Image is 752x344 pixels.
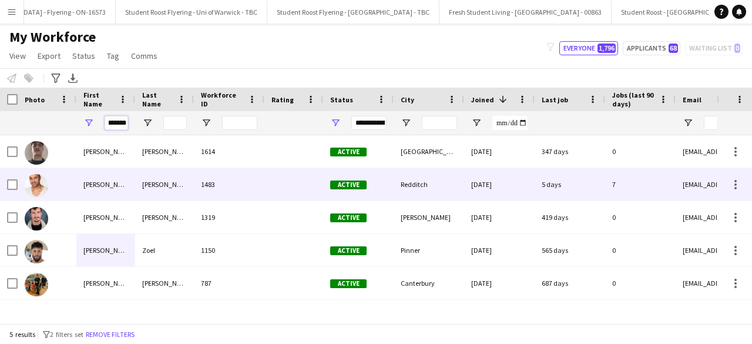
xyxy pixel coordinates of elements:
button: Open Filter Menu [201,118,211,128]
span: Photo [25,95,45,104]
span: Comms [131,51,157,61]
div: [PERSON_NAME] [76,135,135,168]
div: [DATE] [464,267,535,299]
div: 565 days [535,234,605,266]
span: Export [38,51,61,61]
button: Open Filter Menu [142,118,153,128]
div: 7 [605,168,676,201]
div: Redditch [394,168,464,201]
span: Status [330,95,353,104]
div: 687 days [535,267,605,299]
a: Status [68,48,100,64]
span: Workforce ID [201,91,243,108]
div: 1614 [194,135,264,168]
div: [DATE] [464,201,535,233]
img: Cameron Simpson [25,141,48,165]
img: Cameron Dean [25,174,48,198]
span: Joined [471,95,494,104]
button: Everyone1,796 [559,41,618,55]
span: Last Name [142,91,173,108]
span: First Name [83,91,114,108]
a: Comms [126,48,162,64]
div: 0 [605,234,676,266]
button: Applicants68 [623,41,680,55]
input: Last Name Filter Input [163,116,187,130]
div: [DATE] [464,234,535,266]
button: Open Filter Menu [330,118,341,128]
div: Canterbury [394,267,464,299]
span: View [9,51,26,61]
div: 0 [605,135,676,168]
span: Active [330,181,367,189]
div: [PERSON_NAME]-Dieppedalle [135,267,194,299]
div: [PERSON_NAME] [76,267,135,299]
div: 347 days [535,135,605,168]
button: Open Filter Menu [83,118,94,128]
button: Open Filter Menu [401,118,411,128]
div: [PERSON_NAME] [135,135,194,168]
div: Zoel [135,234,194,266]
a: Tag [102,48,124,64]
div: [DATE] [464,135,535,168]
div: [DATE] [464,168,535,201]
div: 419 days [535,201,605,233]
input: First Name Filter Input [105,116,128,130]
button: Fresh Student Living - [GEOGRAPHIC_DATA] - 00863 [439,1,612,24]
div: [PERSON_NAME] [76,234,135,266]
button: Student Roost Flyering - [GEOGRAPHIC_DATA] - TBC [267,1,439,24]
span: 2 filters set [50,330,83,339]
div: 1150 [194,234,264,266]
span: Tag [107,51,119,61]
button: Student Roost Flyering - Uni of Warwick - TBC [116,1,267,24]
a: Export [33,48,65,64]
div: 5 days [535,168,605,201]
button: Remove filters [83,328,137,341]
span: My Workforce [9,28,96,46]
div: [PERSON_NAME] [135,168,194,201]
div: Pinner [394,234,464,266]
span: Rating [271,95,294,104]
div: 0 [605,267,676,299]
div: 787 [194,267,264,299]
span: Active [330,246,367,255]
span: Active [330,213,367,222]
button: Open Filter Menu [683,118,693,128]
a: View [5,48,31,64]
div: 1319 [194,201,264,233]
app-action-btn: Export XLSX [66,71,80,85]
input: Joined Filter Input [492,116,528,130]
input: Workforce ID Filter Input [222,116,257,130]
div: [PERSON_NAME] [394,201,464,233]
div: [GEOGRAPHIC_DATA] [394,135,464,168]
div: [PERSON_NAME] [76,201,135,233]
div: 1483 [194,168,264,201]
div: 0 [605,201,676,233]
img: Cameron Earl-Dieppedalle [25,273,48,296]
span: 1,796 [597,44,616,53]
span: City [401,95,414,104]
span: 68 [669,44,678,53]
div: [PERSON_NAME] [135,201,194,233]
img: Cameron Zoel [25,240,48,263]
span: Active [330,148,367,156]
div: [PERSON_NAME] [76,168,135,201]
span: Jobs (last 90 days) [612,91,654,108]
input: City Filter Input [422,116,457,130]
img: Cameron Harris [25,207,48,231]
span: Email [683,95,701,104]
button: Open Filter Menu [471,118,482,128]
span: Status [72,51,95,61]
span: Active [330,279,367,288]
span: Last job [542,95,568,104]
app-action-btn: Advanced filters [49,71,63,85]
